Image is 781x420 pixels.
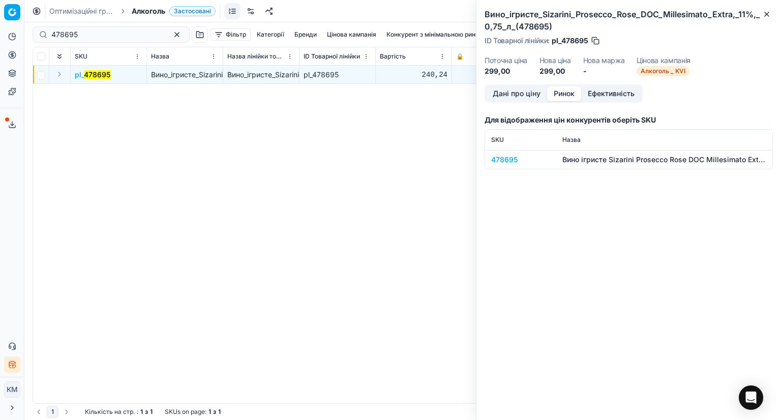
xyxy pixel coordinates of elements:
div: Вино_ігристе_Sizarini_Prosecco_Rose_DOC_Millesimato_Extra,_11%,_0,75_л_(478695) [227,70,295,80]
button: Go to previous page [33,406,45,418]
span: 🔒 [456,52,464,61]
a: Оптимізаційні групи [49,6,114,16]
button: Цінова кампанія [323,28,380,41]
div: 240,24 [380,70,447,80]
button: Категорії [253,28,288,41]
span: ID Товарної лінійки [304,52,360,61]
span: SKU [75,52,87,61]
dt: Цінова кампанія [637,57,690,64]
span: КM [5,382,20,397]
input: Пошук по SKU або назві [51,29,163,40]
dt: Поточна ціна [485,57,527,64]
span: Вартість [380,52,406,61]
strong: з [145,408,148,416]
span: Назва [562,136,581,143]
span: Алкоголь [132,6,165,16]
span: АлкогольЗастосовані [132,6,216,16]
button: 1 [47,406,58,418]
span: pl_478695 [552,36,588,46]
strong: з [213,408,216,416]
dt: Нова маржа [583,57,625,64]
dd: - [583,66,625,76]
span: Алкоголь _ KVI [637,66,689,76]
span: SKUs on page : [165,408,206,416]
button: Бренди [290,28,321,41]
span: Вино_ігристе_Sizarini_Prosecco_Rose_DOC_Millesimato_Extra,_11%,_0,75_л_( ) [151,70,433,79]
h2: Вино_ігристе_Sizarini_Prosecco_Rose_DOC_Millesimato_Extra,_11%,_0,75_л_(478695) [485,8,773,33]
span: Кількість на стр. [85,408,135,416]
strong: 1 [150,408,153,416]
nav: breadcrumb [49,6,216,16]
button: Дані про ціну [486,86,547,101]
h3: Для відображення цін конкурентів оберіть SKU [485,115,773,125]
button: Expand [53,68,66,80]
nav: pagination [33,406,73,418]
div: : [85,408,153,416]
div: pl_478695 [304,70,371,80]
strong: 1 [208,408,211,416]
strong: 1 [218,408,221,416]
dd: 299,00 [539,66,571,76]
span: Назва лінійки товарів [227,52,285,61]
button: Expand all [53,50,66,63]
button: Конкурент з мінімальною ринковою ціною [382,28,518,41]
dt: Нова ціна [539,57,571,64]
button: Go to next page [61,406,73,418]
span: SKU [491,136,504,143]
span: Назва [151,52,169,61]
dd: 299,00 [485,66,527,76]
button: Ринок [547,86,581,101]
div: Вино ігристе Sizarini Prosecco Rose DOC Millesimato Extra, 11%, 0,75 л (478695) [562,155,766,165]
div: 478695 [491,155,550,165]
button: pl_478695 [75,70,110,80]
mark: 478695 [84,70,110,79]
button: Ефективність [581,86,641,101]
button: Фільтр [210,28,251,41]
div: Open Intercom Messenger [739,385,763,410]
span: ID Товарної лінійки : [485,37,550,44]
strong: 1 [140,408,143,416]
span: pl_ [75,70,110,80]
span: Застосовані [169,6,216,16]
button: КM [4,381,20,398]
